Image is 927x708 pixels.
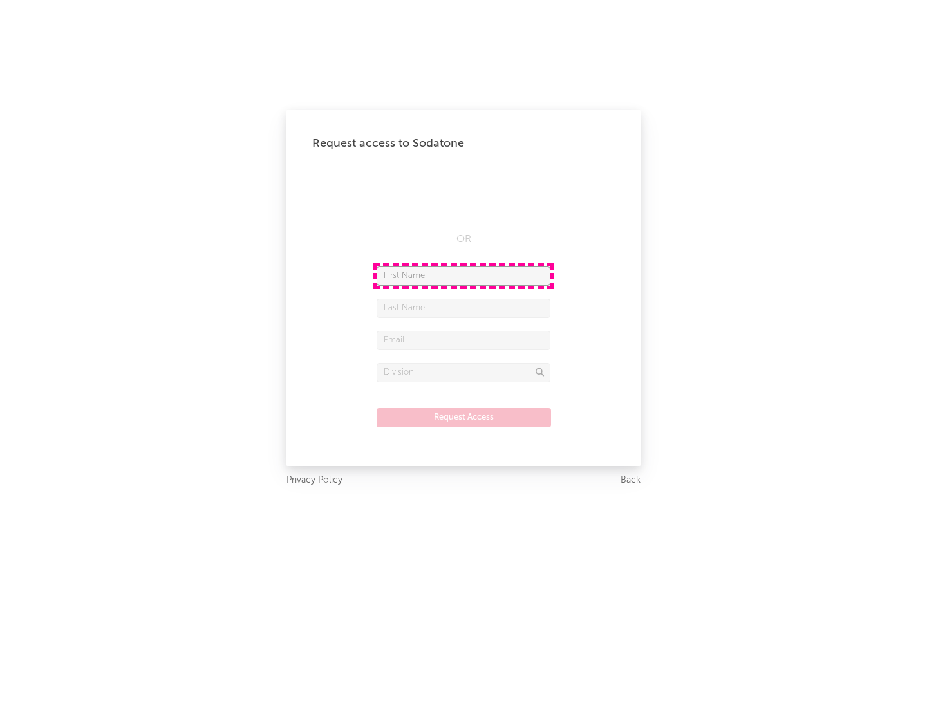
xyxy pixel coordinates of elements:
[312,136,615,151] div: Request access to Sodatone
[621,472,641,489] a: Back
[377,299,550,318] input: Last Name
[377,266,550,286] input: First Name
[377,331,550,350] input: Email
[286,472,342,489] a: Privacy Policy
[377,408,551,427] button: Request Access
[377,363,550,382] input: Division
[377,232,550,247] div: OR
